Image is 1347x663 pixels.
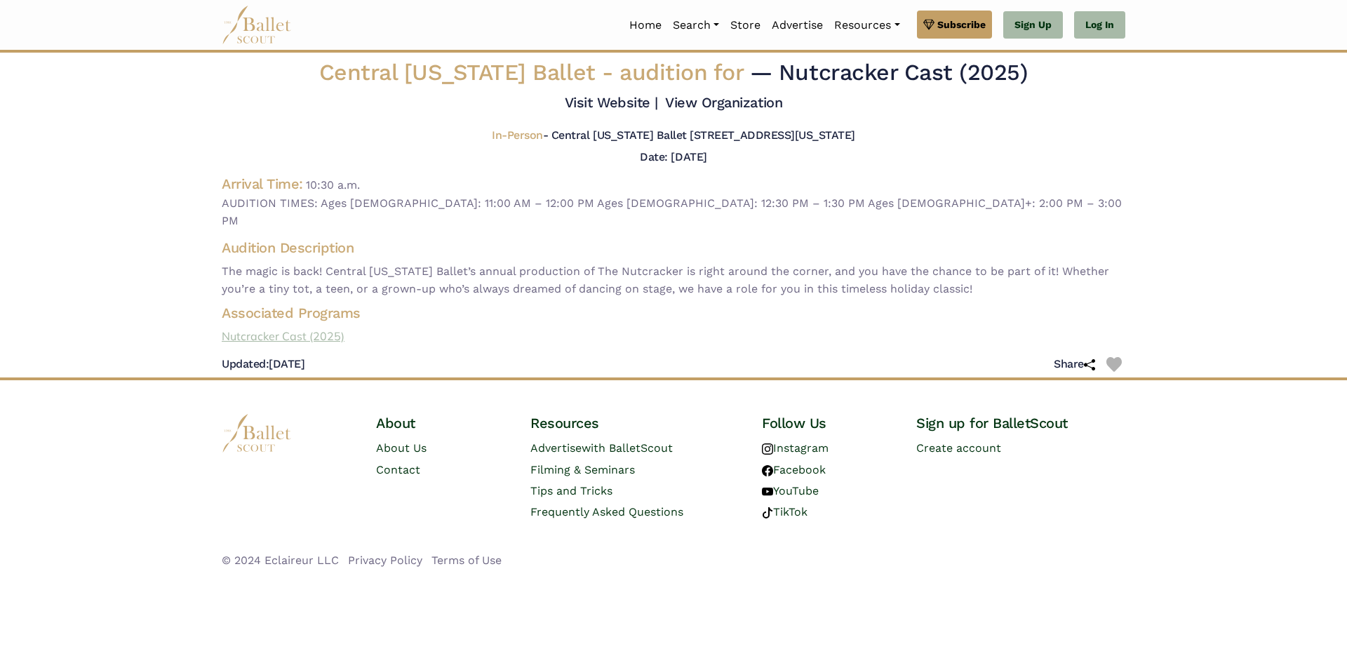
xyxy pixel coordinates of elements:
[222,357,269,370] span: Updated:
[619,59,743,86] span: audition for
[762,507,773,518] img: tiktok logo
[492,128,543,142] span: In-Person
[306,178,360,192] span: 10:30 a.m.
[376,463,420,476] a: Contact
[762,441,829,455] a: Instagram
[222,194,1125,230] span: AUDITION TIMES: Ages [DEMOGRAPHIC_DATA]: 11:00 AM – 12:00 PM Ages [DEMOGRAPHIC_DATA]: 12:30 PM – ...
[762,486,773,497] img: youtube logo
[917,11,992,39] a: Subscribe
[1054,357,1095,372] h5: Share
[766,11,829,40] a: Advertise
[530,463,635,476] a: Filming & Seminars
[750,59,1028,86] span: — Nutcracker Cast (2025)
[210,304,1137,322] h4: Associated Programs
[1003,11,1063,39] a: Sign Up
[222,175,303,192] h4: Arrival Time:
[222,239,1125,257] h4: Audition Description
[376,414,508,432] h4: About
[937,17,986,32] span: Subscribe
[829,11,905,40] a: Resources
[762,414,894,432] h4: Follow Us
[222,357,304,372] h5: [DATE]
[640,150,706,163] h5: Date: [DATE]
[210,328,1137,346] a: Nutcracker Cast (2025)
[530,441,673,455] a: Advertisewith BalletScout
[667,11,725,40] a: Search
[762,505,807,518] a: TikTok
[923,17,934,32] img: gem.svg
[1074,11,1125,39] a: Log In
[222,414,292,453] img: logo
[222,262,1125,298] span: The magic is back! Central [US_STATE] Ballet’s annual production of The Nutcracker is right aroun...
[431,554,502,567] a: Terms of Use
[530,484,612,497] a: Tips and Tricks
[319,59,750,86] span: Central [US_STATE] Ballet -
[565,94,658,111] a: Visit Website |
[492,128,855,143] h5: - Central [US_STATE] Ballet [STREET_ADDRESS][US_STATE]
[376,441,427,455] a: About Us
[348,554,422,567] a: Privacy Policy
[762,443,773,455] img: instagram logo
[582,441,673,455] span: with BalletScout
[762,465,773,476] img: facebook logo
[624,11,667,40] a: Home
[916,414,1125,432] h4: Sign up for BalletScout
[762,463,826,476] a: Facebook
[530,505,683,518] a: Frequently Asked Questions
[222,551,339,570] li: © 2024 Eclaireur LLC
[530,414,739,432] h4: Resources
[725,11,766,40] a: Store
[665,94,782,111] a: View Organization
[916,441,1001,455] a: Create account
[762,484,819,497] a: YouTube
